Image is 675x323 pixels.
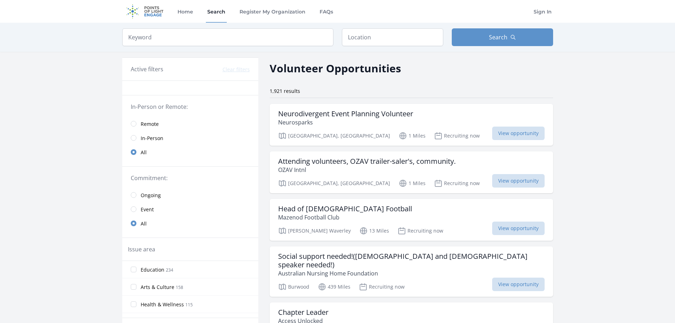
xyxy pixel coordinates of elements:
[141,206,154,213] span: Event
[223,66,250,73] button: Clear filters
[131,284,136,290] input: Arts & Culture 158
[141,220,147,227] span: All
[278,118,413,127] p: Neurosparks
[278,166,456,174] p: OZAV Intnl
[278,252,545,269] h3: Social support needed!([DEMOGRAPHIC_DATA] and [DEMOGRAPHIC_DATA] speaker needed!)
[122,216,258,230] a: All
[122,145,258,159] a: All
[278,308,328,317] h3: Chapter Leader
[452,28,553,46] button: Search
[122,28,333,46] input: Keyword
[278,205,412,213] h3: Head of [DEMOGRAPHIC_DATA] Football
[278,179,390,188] p: [GEOGRAPHIC_DATA], [GEOGRAPHIC_DATA]
[270,246,553,297] a: Social support needed!([DEMOGRAPHIC_DATA] and [DEMOGRAPHIC_DATA] speaker needed!) Australian Nurs...
[122,188,258,202] a: Ongoing
[270,104,553,146] a: Neurodivergent Event Planning Volunteer Neurosparks [GEOGRAPHIC_DATA], [GEOGRAPHIC_DATA] 1 Miles ...
[141,301,184,308] span: Health & Wellness
[176,284,183,290] span: 158
[131,301,136,307] input: Health & Wellness 115
[141,266,164,273] span: Education
[270,151,553,193] a: Attending volunteers, OZAV trailer-saler's, community. OZAV Intnl [GEOGRAPHIC_DATA], [GEOGRAPHIC_...
[342,28,443,46] input: Location
[489,33,507,41] span: Search
[270,60,401,76] h2: Volunteer Opportunities
[141,149,147,156] span: All
[399,132,426,140] p: 1 Miles
[128,245,155,254] legend: Issue area
[270,199,553,241] a: Head of [DEMOGRAPHIC_DATA] Football Mazenod Football Club [PERSON_NAME] Waverley 13 Miles Recruit...
[492,127,545,140] span: View opportunity
[434,179,480,188] p: Recruiting now
[278,213,412,222] p: Mazenod Football Club
[399,179,426,188] p: 1 Miles
[122,131,258,145] a: In-Person
[131,102,250,111] legend: In-Person or Remote:
[434,132,480,140] p: Recruiting now
[131,267,136,272] input: Education 234
[398,227,443,235] p: Recruiting now
[141,135,163,142] span: In-Person
[359,227,389,235] p: 13 Miles
[270,88,300,94] span: 1,921 results
[492,174,545,188] span: View opportunity
[278,283,309,291] p: Burwood
[278,110,413,118] h3: Neurodivergent Event Planning Volunteer
[131,174,250,182] legend: Commitment:
[278,157,456,166] h3: Attending volunteers, OZAV trailer-saler's, community.
[359,283,405,291] p: Recruiting now
[318,283,350,291] p: 439 Miles
[492,278,545,291] span: View opportunity
[141,284,174,291] span: Arts & Culture
[141,121,159,128] span: Remote
[131,65,163,73] h3: Active filters
[141,192,161,199] span: Ongoing
[122,202,258,216] a: Event
[492,222,545,235] span: View opportunity
[122,117,258,131] a: Remote
[185,302,193,308] span: 115
[278,269,545,278] p: Australian Nursing Home Foundation
[278,227,351,235] p: [PERSON_NAME] Waverley
[278,132,390,140] p: [GEOGRAPHIC_DATA], [GEOGRAPHIC_DATA]
[166,267,173,273] span: 234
